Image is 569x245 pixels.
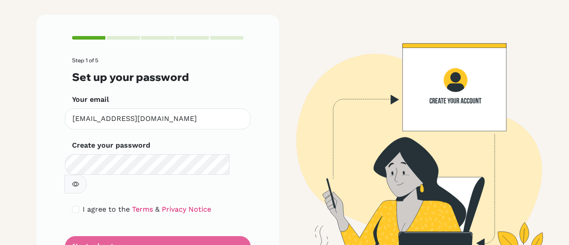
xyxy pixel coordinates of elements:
span: I agree to the [83,205,130,213]
a: Terms [132,205,153,213]
label: Your email [72,94,109,105]
span: & [155,205,160,213]
a: Privacy Notice [162,205,211,213]
span: Step 1 of 5 [72,57,98,64]
input: Insert your email* [65,108,251,129]
label: Create your password [72,140,150,151]
h3: Set up your password [72,71,244,84]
